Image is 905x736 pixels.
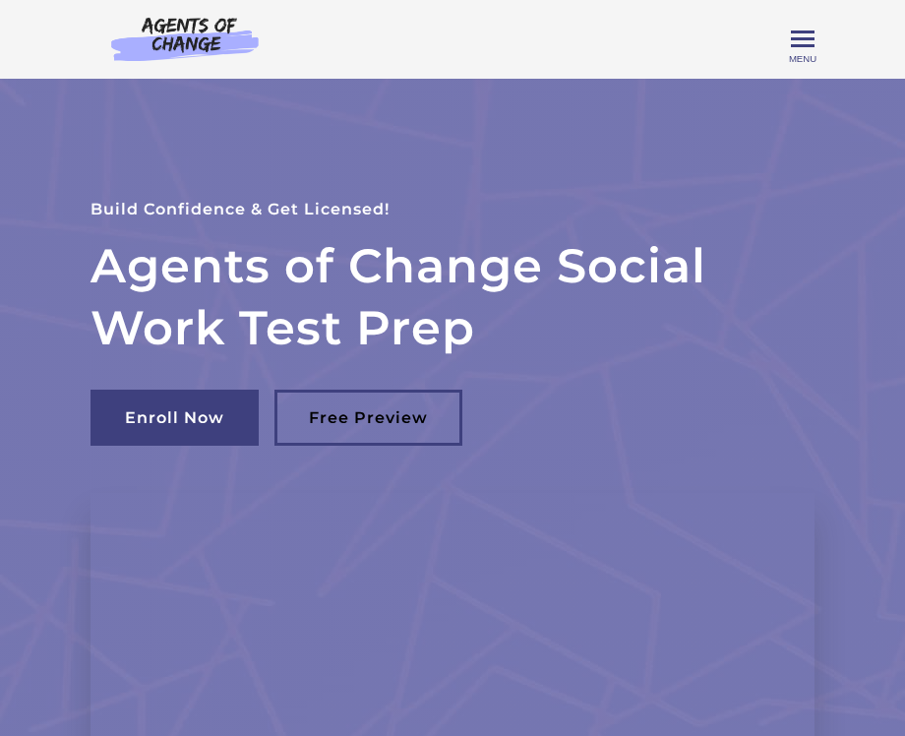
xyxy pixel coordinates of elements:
[791,37,814,40] span: Toggle menu
[791,28,814,51] button: Toggle menu Menu
[90,235,814,358] h2: Agents of Change Social Work Test Prep
[274,390,462,446] a: Free Preview
[90,197,814,223] p: Build Confidence & Get Licensed!
[90,390,259,446] a: Enroll Now
[90,16,279,61] img: Agents of Change Logo
[789,53,816,64] span: Menu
